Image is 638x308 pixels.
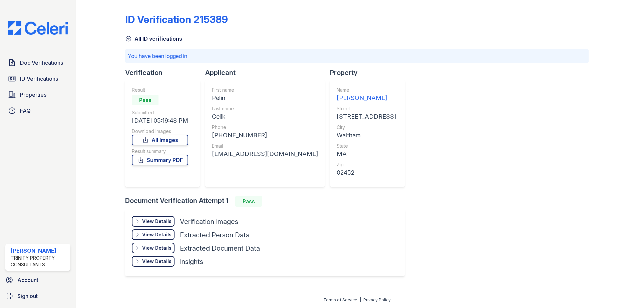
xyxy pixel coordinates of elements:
div: Trinity Property Consultants [11,255,68,268]
div: View Details [142,218,172,225]
div: View Details [142,231,172,238]
a: FAQ [5,104,70,117]
div: Phone [212,124,318,131]
span: Doc Verifications [20,59,63,67]
a: Doc Verifications [5,56,70,69]
div: View Details [142,258,172,265]
div: City [337,124,396,131]
div: Result [132,87,188,93]
div: Submitted [132,109,188,116]
div: Extracted Person Data [180,230,250,240]
div: Name [337,87,396,93]
div: Result summary [132,148,188,155]
div: Pass [132,95,158,105]
div: MA [337,149,396,159]
div: Property [330,68,410,77]
div: [DATE] 05:19:48 PM [132,116,188,125]
div: Applicant [205,68,330,77]
span: Sign out [17,292,38,300]
div: Extracted Document Data [180,244,260,253]
span: ID Verifications [20,75,58,83]
a: ID Verifications [5,72,70,85]
a: All Images [132,135,188,145]
div: Document Verification Attempt 1 [125,196,410,207]
div: [EMAIL_ADDRESS][DOMAIN_NAME] [212,149,318,159]
div: [PERSON_NAME] [11,247,68,255]
a: Name [PERSON_NAME] [337,87,396,103]
span: Account [17,276,38,284]
div: Street [337,105,396,112]
div: 02452 [337,168,396,177]
div: Pelin [212,93,318,103]
div: Verification Images [180,217,238,226]
p: You have been logged in [128,52,586,60]
div: [PHONE_NUMBER] [212,131,318,140]
div: ID Verification 215389 [125,13,228,25]
span: Properties [20,91,46,99]
div: Insights [180,257,203,266]
div: Celik [212,112,318,121]
div: Zip [337,161,396,168]
a: Terms of Service [323,297,357,302]
a: Summary PDF [132,155,188,165]
a: Privacy Policy [363,297,391,302]
div: [STREET_ADDRESS] [337,112,396,121]
div: Last name [212,105,318,112]
div: Pass [235,196,262,207]
a: Sign out [3,289,73,303]
div: Download Images [132,128,188,135]
a: All ID verifications [125,35,182,43]
img: CE_Logo_Blue-a8612792a0a2168367f1c8372b55b34899dd931a85d93a1a3d3e32e68fde9ad4.png [3,21,73,35]
div: | [360,297,361,302]
div: View Details [142,245,172,251]
div: Verification [125,68,205,77]
a: Properties [5,88,70,101]
div: State [337,143,396,149]
a: Account [3,273,73,287]
div: Email [212,143,318,149]
span: FAQ [20,107,31,115]
div: First name [212,87,318,93]
div: [PERSON_NAME] [337,93,396,103]
div: Waltham [337,131,396,140]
